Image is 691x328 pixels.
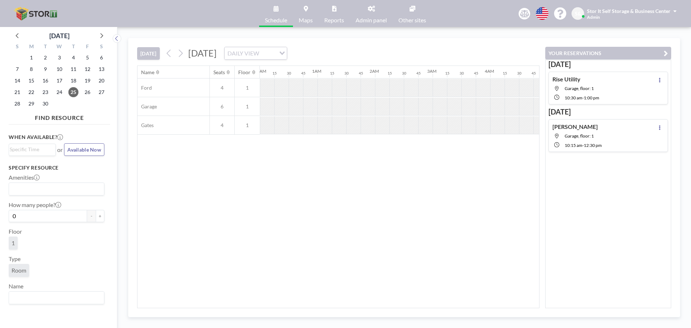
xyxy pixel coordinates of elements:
h3: [DATE] [548,107,668,116]
div: 30 [517,71,521,76]
label: Floor [9,228,22,235]
span: Saturday, September 6, 2025 [96,53,107,63]
span: Friday, September 12, 2025 [82,64,92,74]
div: [DATE] [49,31,69,41]
div: 4AM [485,68,494,74]
div: 45 [532,71,536,76]
div: 15 [445,71,450,76]
div: 1AM [312,68,321,74]
span: 1 [235,122,260,129]
button: + [96,210,104,222]
span: Wednesday, September 17, 2025 [54,76,64,86]
img: organization-logo [12,6,61,21]
h4: [PERSON_NAME] [552,123,598,130]
input: Search for option [10,145,51,153]
div: 45 [416,71,421,76]
div: S [10,42,24,52]
span: Garage [137,103,157,110]
span: - [582,95,584,100]
span: Wednesday, September 24, 2025 [54,87,64,97]
span: Saturday, September 20, 2025 [96,76,107,86]
div: Floor [238,69,250,76]
span: Monday, September 29, 2025 [26,99,36,109]
div: 30 [460,71,464,76]
div: 45 [301,71,306,76]
div: S [94,42,108,52]
span: 6 [210,103,234,110]
div: Name [141,69,154,76]
span: Tuesday, September 23, 2025 [40,87,50,97]
span: Available Now [67,147,101,153]
span: Stor It Self Storage & Business Center [587,8,670,14]
div: 2AM [370,68,379,74]
div: Seats [213,69,225,76]
span: Room [12,267,26,274]
div: 30 [402,71,406,76]
span: Wednesday, September 3, 2025 [54,53,64,63]
span: Wednesday, September 10, 2025 [54,64,64,74]
span: Ford [137,85,152,91]
input: Search for option [10,184,100,194]
div: 15 [272,71,277,76]
span: 4 [210,85,234,91]
span: Gates [137,122,154,129]
span: - [582,143,584,148]
span: Monday, September 8, 2025 [26,64,36,74]
span: Saturday, September 13, 2025 [96,64,107,74]
div: Search for option [9,144,55,155]
span: Tuesday, September 30, 2025 [40,99,50,109]
span: Sunday, September 28, 2025 [12,99,22,109]
div: W [53,42,67,52]
input: Search for option [261,49,275,58]
span: Thursday, September 4, 2025 [68,53,78,63]
span: Garage, floor: 1 [565,133,594,139]
span: Thursday, September 18, 2025 [68,76,78,86]
div: 15 [388,71,392,76]
button: [DATE] [137,47,160,60]
label: Amenities [9,174,40,181]
h4: Rise Utility [552,76,581,83]
h3: Specify resource [9,165,104,171]
span: Thursday, September 11, 2025 [68,64,78,74]
button: Available Now [64,143,104,156]
div: M [24,42,39,52]
span: Friday, September 5, 2025 [82,53,92,63]
button: YOUR RESERVATIONS [545,47,671,59]
div: Search for option [9,183,104,195]
div: T [39,42,53,52]
label: How many people? [9,201,61,208]
span: Tuesday, September 2, 2025 [40,53,50,63]
div: 15 [330,71,334,76]
span: Saturday, September 27, 2025 [96,87,107,97]
span: Tuesday, September 16, 2025 [40,76,50,86]
span: Friday, September 26, 2025 [82,87,92,97]
span: 1 [12,239,15,247]
span: DAILY VIEW [226,49,261,58]
label: Type [9,255,21,262]
button: - [87,210,96,222]
span: Sunday, September 21, 2025 [12,87,22,97]
span: Other sites [398,17,426,23]
span: 10:15 AM [565,143,582,148]
div: 3AM [427,68,437,74]
span: Tuesday, September 9, 2025 [40,64,50,74]
div: 30 [287,71,291,76]
div: 45 [359,71,363,76]
div: 15 [503,71,507,76]
span: Reports [324,17,344,23]
span: Garage, floor: 1 [565,86,594,91]
span: 1 [235,103,260,110]
label: Name [9,283,23,290]
span: 10:30 AM [565,95,582,100]
h4: FIND RESOURCE [9,111,110,121]
h3: [DATE] [548,60,668,69]
span: Maps [299,17,313,23]
div: F [80,42,94,52]
span: Admin panel [356,17,387,23]
input: Search for option [10,293,100,302]
span: Admin [587,14,600,20]
span: 12:30 PM [584,143,602,148]
div: Search for option [225,47,287,59]
span: Friday, September 19, 2025 [82,76,92,86]
span: or [57,146,63,153]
